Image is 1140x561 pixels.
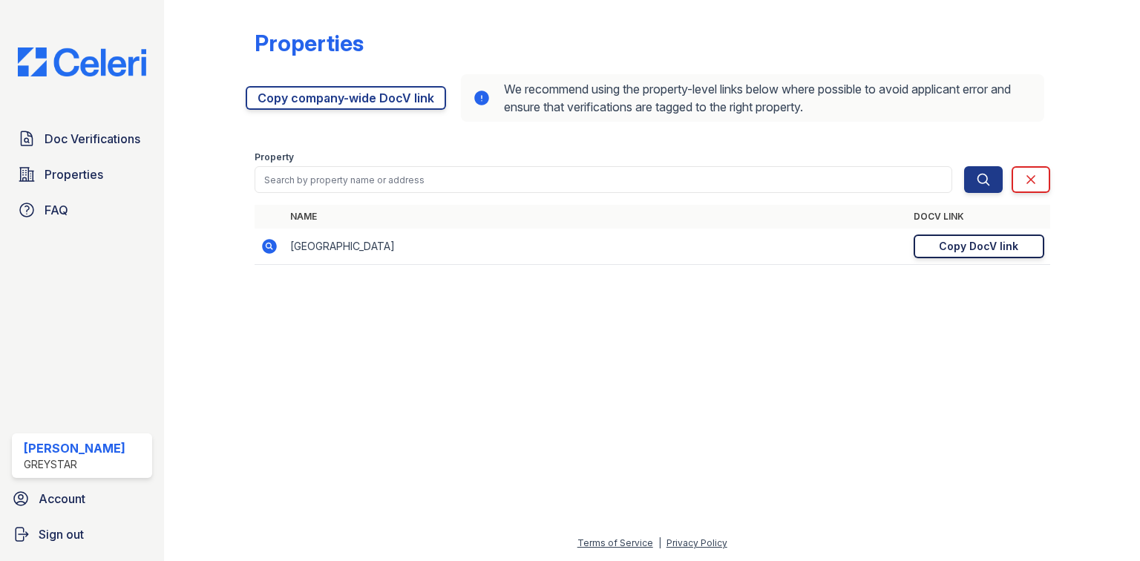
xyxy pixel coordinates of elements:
th: Name [284,205,908,229]
label: Property [255,151,294,163]
div: Properties [255,30,364,56]
a: Properties [12,160,152,189]
a: Copy DocV link [914,234,1044,258]
div: Copy DocV link [939,239,1018,254]
a: Doc Verifications [12,124,152,154]
input: Search by property name or address [255,166,952,193]
img: CE_Logo_Blue-a8612792a0a2168367f1c8372b55b34899dd931a85d93a1a3d3e32e68fde9ad4.png [6,47,158,76]
a: Account [6,484,158,514]
span: Properties [45,165,103,183]
a: Terms of Service [577,537,653,548]
span: FAQ [45,201,68,219]
div: [PERSON_NAME] [24,439,125,457]
a: Copy company-wide DocV link [246,86,446,110]
td: [GEOGRAPHIC_DATA] [284,229,908,265]
span: Doc Verifications [45,130,140,148]
span: Sign out [39,525,84,543]
div: We recommend using the property-level links below where possible to avoid applicant error and ens... [461,74,1044,122]
span: Account [39,490,85,508]
a: FAQ [12,195,152,225]
div: Greystar [24,457,125,472]
a: Sign out [6,519,158,549]
div: | [658,537,661,548]
a: Privacy Policy [666,537,727,548]
th: DocV Link [908,205,1050,229]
